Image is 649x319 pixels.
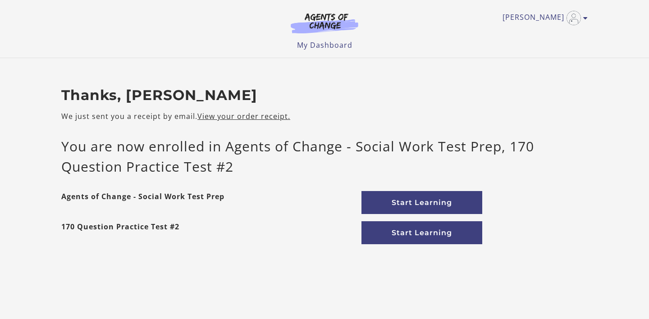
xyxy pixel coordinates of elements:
[61,111,588,122] p: We just sent you a receipt by email.
[361,191,482,214] a: Start Learning
[61,191,224,214] strong: Agents of Change - Social Work Test Prep
[61,87,588,104] h2: Thanks, [PERSON_NAME]
[197,111,290,121] a: View your order receipt.
[61,221,179,244] strong: 170 Question Practice Test #2
[503,11,583,25] a: Toggle menu
[61,136,588,177] p: You are now enrolled in Agents of Change - Social Work Test Prep, 170 Question Practice Test #2
[297,40,352,50] a: My Dashboard
[281,13,368,33] img: Agents of Change Logo
[361,221,482,244] a: Start Learning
